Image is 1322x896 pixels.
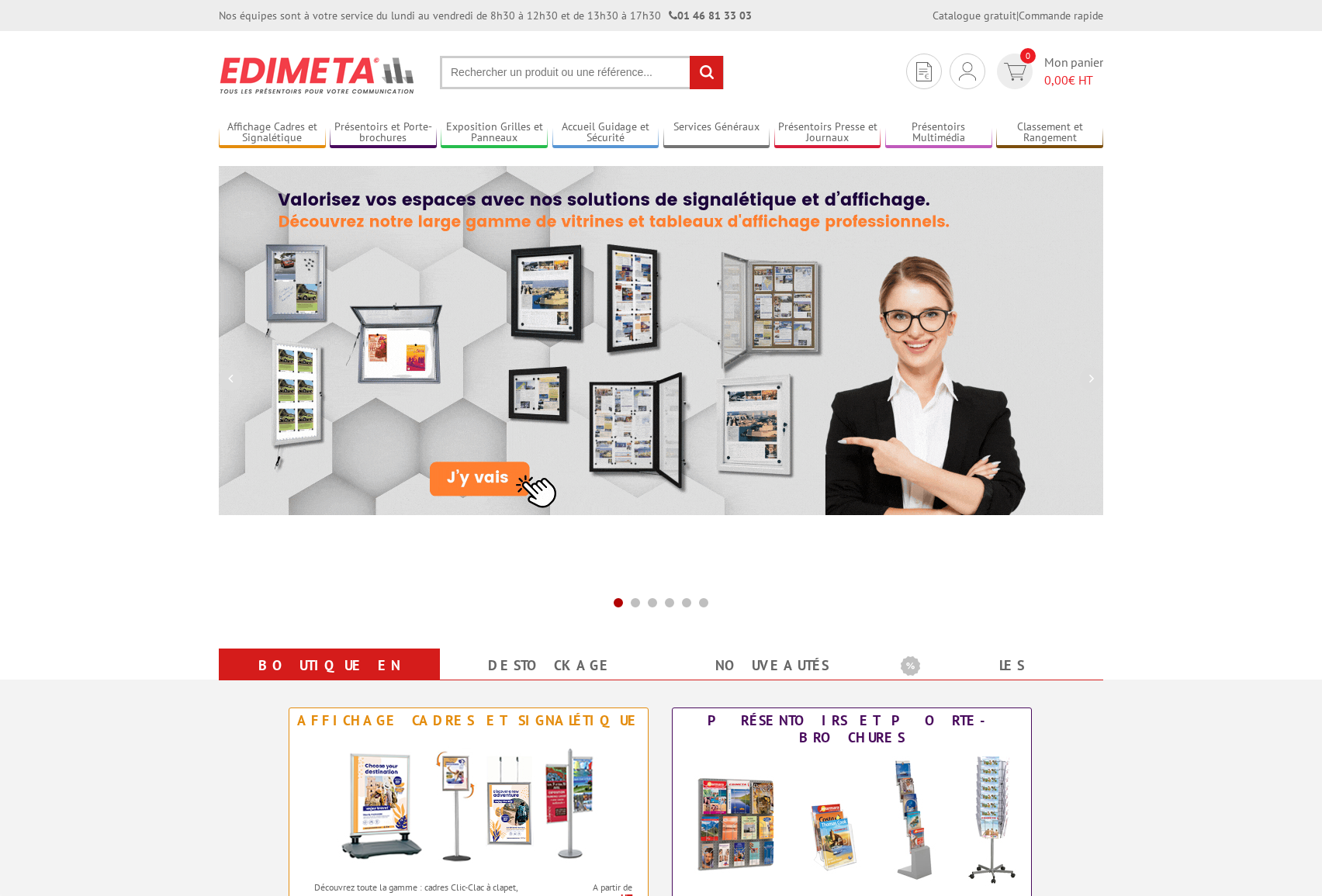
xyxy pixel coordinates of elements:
a: Classement et Rangement [996,120,1103,146]
span: € HT [1044,71,1103,89]
img: devis rapide [959,62,976,81]
a: Présentoirs Multimédia [885,120,992,146]
img: Présentoirs et Porte-brochures [681,750,1023,890]
a: Présentoirs Presse et Journaux [774,120,881,146]
b: Les promotions [901,652,1095,683]
a: Accueil Guidage et Sécurité [552,120,659,146]
div: Nos équipes sont à votre service du lundi au vendredi de 8h30 à 12h30 et de 13h30 à 17h30 [219,8,752,23]
input: Rechercher un produit ou une référence... [440,56,724,89]
div: | [933,8,1103,23]
img: devis rapide [1004,63,1026,81]
div: Présentoirs et Porte-brochures [677,712,1027,746]
div: Affichage Cadres et Signalétique [293,712,644,729]
a: Présentoirs et Porte-brochures [330,120,437,146]
a: Services Généraux [663,120,770,146]
strong: 01 46 81 33 03 [669,9,752,22]
a: Affichage Cadres et Signalétique [219,120,326,146]
a: Catalogue gratuit [933,9,1016,22]
img: Affichage Cadres et Signalétique [325,733,612,873]
a: nouveautés [680,652,863,680]
span: A partir de [540,881,632,894]
span: 0,00 [1044,72,1068,88]
a: Les promotions [901,652,1085,707]
a: Destockage [459,652,642,680]
span: Mon panier [1044,54,1103,89]
a: Exposition Grilles et Panneaux [441,120,548,146]
a: Boutique en ligne [237,652,421,707]
img: devis rapide [916,62,932,81]
input: rechercher [690,56,723,89]
a: devis rapide 0 Mon panier 0,00€ HT [993,54,1103,89]
a: Commande rapide [1019,9,1103,22]
span: 0 [1020,48,1036,64]
img: Présentoir, panneau, stand - Edimeta - PLV, affichage, mobilier bureau, entreprise [219,47,417,104]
